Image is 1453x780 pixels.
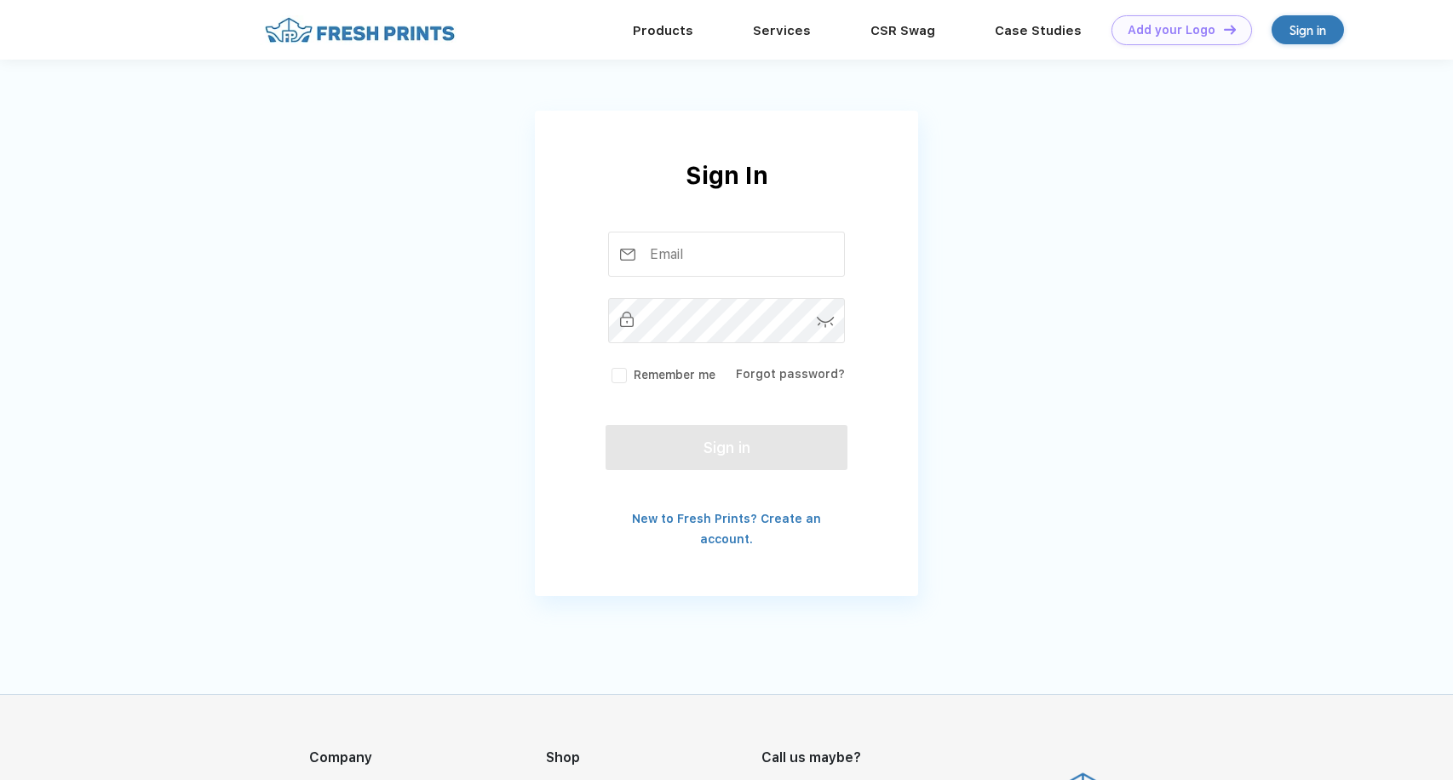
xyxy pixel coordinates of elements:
a: Forgot password? [736,367,845,381]
input: Email [608,232,846,277]
a: CSR Swag [870,23,935,38]
a: Products [633,23,693,38]
div: Call us maybe? [761,748,891,768]
a: Sign in [1272,15,1344,44]
a: New to Fresh Prints? Create an account. [632,512,821,546]
div: Sign In [535,158,918,232]
img: email_inactive.svg [620,249,635,261]
button: Sign in [606,425,847,470]
a: Services [753,23,811,38]
label: Remember me [608,366,715,384]
div: Add your Logo [1128,23,1215,37]
img: password_inactive.svg [620,312,634,327]
div: Shop [546,748,761,768]
div: Sign in [1289,20,1326,40]
img: password-icon.svg [817,317,835,328]
img: DT [1224,25,1236,34]
div: Company [309,748,546,768]
img: fo%20logo%202.webp [260,15,460,45]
